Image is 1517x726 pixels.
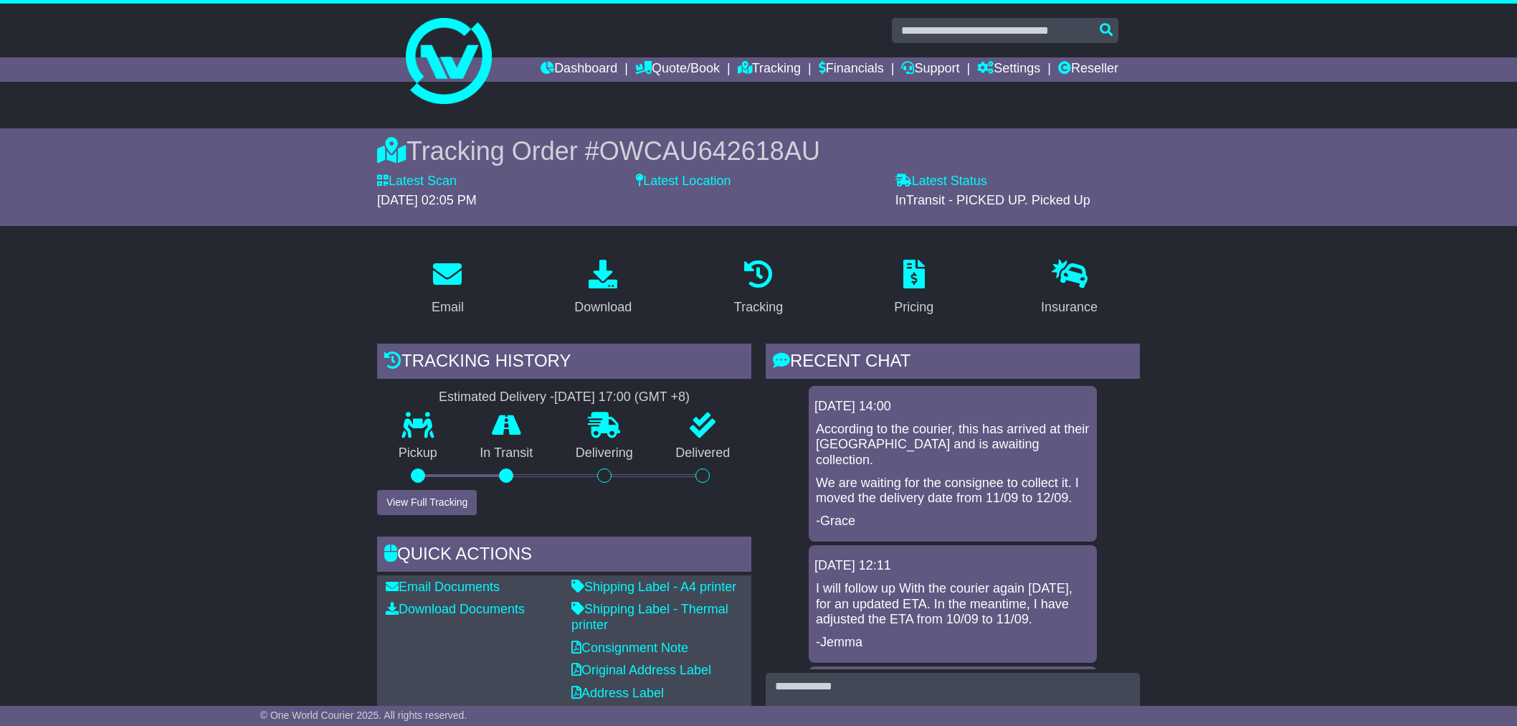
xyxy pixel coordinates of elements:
a: Tracking [738,57,801,82]
p: We are waiting for the consignee to collect it. I moved the delivery date from 11/09 to 12/09. [816,476,1090,506]
div: Quick Actions [377,537,751,575]
p: Delivered [655,445,752,461]
a: Shipping Label - A4 printer [571,580,736,594]
div: Download [574,298,632,317]
div: [DATE] 17:00 (GMT +8) [554,390,690,405]
p: -Jemma [816,635,1090,651]
p: In Transit [459,445,555,461]
a: Download Documents [386,602,525,616]
a: Insurance [1032,255,1107,322]
a: Original Address Label [571,663,711,677]
label: Latest Scan [377,174,457,189]
span: © One World Courier 2025. All rights reserved. [260,709,467,721]
span: InTransit - PICKED UP. Picked Up [895,193,1090,207]
a: Email Documents [386,580,500,594]
a: Shipping Label - Thermal printer [571,602,728,632]
label: Latest Location [636,174,731,189]
a: Email [422,255,473,322]
div: [DATE] 12:11 [814,558,1091,574]
div: RECENT CHAT [766,344,1140,382]
span: [DATE] 02:05 PM [377,193,477,207]
div: Email [432,298,464,317]
p: -Grace [816,514,1090,529]
a: Address Label [571,686,664,700]
p: Pickup [377,445,459,461]
label: Latest Status [895,174,987,189]
div: Estimated Delivery - [377,390,751,405]
a: Quote/Book [635,57,720,82]
div: [DATE] 14:00 [814,399,1091,415]
p: According to the courier, this has arrived at their [GEOGRAPHIC_DATA] and is awaiting collection. [816,422,1090,468]
a: Financials [819,57,884,82]
a: Reseller [1058,57,1118,82]
div: Pricing [894,298,933,317]
div: Tracking history [377,344,751,382]
p: Delivering [554,445,655,461]
a: Pricing [885,255,943,322]
a: Consignment Note [571,641,688,655]
a: Settings [977,57,1040,82]
div: Tracking Order # [377,136,1140,166]
a: Dashboard [541,57,617,82]
a: Download [565,255,641,322]
p: I will follow up With the courier again [DATE], for an updated ETA. In the meantime, I have adjus... [816,581,1090,628]
a: Support [901,57,959,82]
a: Tracking [725,255,792,322]
div: Tracking [734,298,783,317]
span: OWCAU642618AU [599,136,820,166]
div: Insurance [1041,298,1098,317]
button: View Full Tracking [377,490,477,515]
